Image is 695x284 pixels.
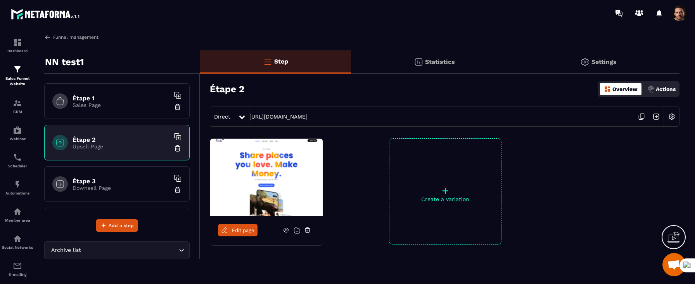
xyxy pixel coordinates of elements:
[414,57,423,67] img: stats.20deebd0.svg
[13,126,22,135] img: automations
[2,93,33,120] a: formationformationCRM
[580,57,590,67] img: setting-gr.5f69749f.svg
[2,59,33,93] a: formationformationSales Funnel Website
[274,58,288,65] p: Step
[83,246,177,255] input: Search for option
[662,253,686,276] a: Mở cuộc trò chuyện
[604,86,611,93] img: dashboard-orange.40269519.svg
[2,272,33,277] p: E-mailing
[2,191,33,195] p: Automations
[44,34,99,41] a: Funnel management
[249,114,308,120] a: [URL][DOMAIN_NAME]
[174,145,182,152] img: trash
[591,58,617,65] p: Settings
[13,98,22,108] img: formation
[425,58,455,65] p: Statistics
[2,245,33,250] p: Social Networks
[2,228,33,255] a: social-networksocial-networkSocial Networks
[109,222,134,229] span: Add a step
[73,143,169,150] p: Upsell Page
[2,49,33,53] p: Dashboard
[96,219,138,232] button: Add a step
[174,186,182,194] img: trash
[263,57,272,66] img: bars-o.4a397970.svg
[11,7,81,21] img: logo
[13,207,22,216] img: automations
[44,34,51,41] img: arrow
[73,136,169,143] h6: Étape 2
[232,227,254,233] span: Edit page
[649,109,664,124] img: arrow-next.bcc2205e.svg
[13,234,22,243] img: social-network
[13,261,22,270] img: email
[45,54,84,70] p: NN test1
[2,218,33,222] p: Member area
[656,86,676,92] p: Actions
[647,86,654,93] img: actions.d6e523a2.png
[13,180,22,189] img: automations
[73,95,169,102] h6: Étape 1
[2,174,33,201] a: automationsautomationsAutomations
[49,246,83,255] span: Archive list
[214,114,230,120] span: Direct
[73,185,169,191] p: Downsell Page
[389,196,501,202] p: Create a variation
[13,38,22,47] img: formation
[2,137,33,141] p: Webinar
[2,164,33,168] p: Scheduler
[2,32,33,59] a: formationformationDashboard
[2,201,33,228] a: automationsautomationsMember area
[612,86,638,92] p: Overview
[389,185,501,196] p: +
[73,102,169,108] p: Sales Page
[73,177,169,185] h6: Étape 3
[210,139,323,216] img: image
[218,224,258,236] a: Edit page
[2,110,33,114] p: CRM
[13,65,22,74] img: formation
[210,84,244,95] h3: Étape 2
[2,147,33,174] a: schedulerschedulerScheduler
[13,153,22,162] img: scheduler
[664,109,679,124] img: setting-w.858f3a88.svg
[2,120,33,147] a: automationsautomationsWebinar
[174,103,182,111] img: trash
[44,241,190,259] div: Search for option
[2,255,33,282] a: emailemailE-mailing
[2,76,33,87] p: Sales Funnel Website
